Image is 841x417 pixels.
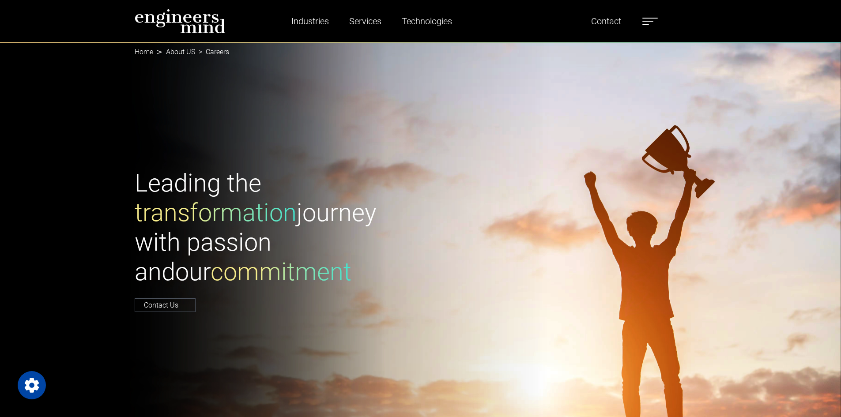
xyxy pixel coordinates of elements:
a: Contact Us [135,298,196,312]
a: Home [135,48,153,56]
a: Services [346,11,385,31]
a: Contact [588,11,625,31]
nav: breadcrumb [135,42,707,62]
a: Industries [288,11,332,31]
a: About US [166,48,195,56]
li: Careers [195,47,229,57]
span: transformation [135,198,297,227]
h1: Leading the journey with passion and our [135,169,415,287]
img: logo [135,9,226,34]
span: commitment [211,257,351,286]
a: Technologies [398,11,456,31]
